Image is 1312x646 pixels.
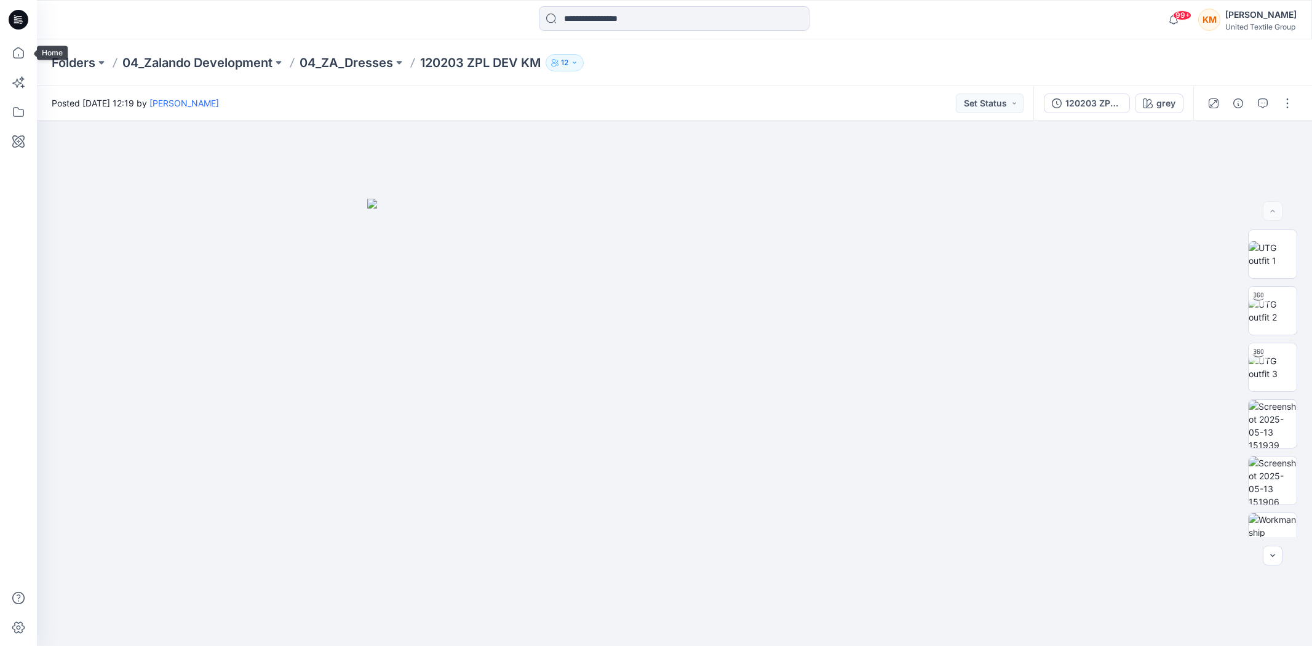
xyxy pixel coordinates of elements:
[1249,457,1297,504] img: Screenshot 2025-05-13 151906
[1156,97,1175,110] div: grey
[1135,94,1183,113] button: grey
[1225,22,1297,31] div: United Textile Group
[1225,7,1297,22] div: [PERSON_NAME]
[561,56,568,70] p: 12
[546,54,584,71] button: 12
[52,54,95,71] a: Folders
[1249,241,1297,267] img: UTG outfit 1
[149,98,219,108] a: [PERSON_NAME]
[1173,10,1191,20] span: 99+
[420,54,541,71] p: 120203 ZPL DEV KM
[300,54,393,71] a: 04_ZA_Dresses
[52,97,219,110] span: Posted [DATE] 12:19 by
[1249,513,1297,561] img: Workmanship illustrations - 120203
[1198,9,1220,31] div: KM
[1228,94,1248,113] button: Details
[1044,94,1130,113] button: 120203 ZPL DEV KM
[1249,354,1297,380] img: UTG outfit 3
[1249,400,1297,448] img: Screenshot 2025-05-13 151939
[122,54,272,71] a: 04_Zalando Development
[1065,97,1122,110] div: 120203 ZPL DEV KM
[1249,298,1297,324] img: UTG outfit 2
[367,199,982,646] img: eyJhbGciOiJIUzI1NiIsImtpZCI6IjAiLCJzbHQiOiJzZXMiLCJ0eXAiOiJKV1QifQ.eyJkYXRhIjp7InR5cGUiOiJzdG9yYW...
